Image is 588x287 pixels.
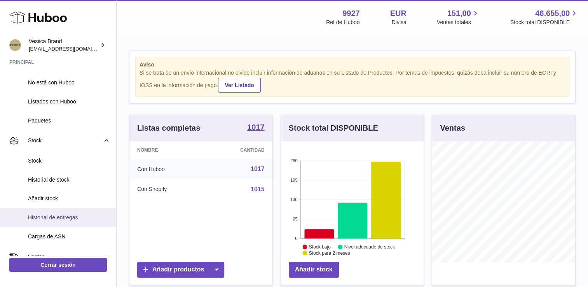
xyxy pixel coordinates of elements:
[247,123,265,133] a: 1017
[535,8,570,19] span: 46.655,00
[28,214,110,221] span: Historial de entregas
[326,19,359,26] div: Ref de Huboo
[289,123,378,133] h3: Stock total DISPONIBLE
[251,186,265,192] a: 1015
[9,39,21,51] img: logistic@vesiica.com
[309,250,350,256] text: Stock para 2 meses
[392,19,407,26] div: Divisa
[9,258,107,272] a: Cerrar sesión
[140,61,565,68] strong: Aviso
[29,38,99,52] div: Vesiica Brand
[137,123,200,133] h3: Listas completas
[251,166,265,172] a: 1017
[28,195,110,202] span: Añadir stock
[390,8,407,19] strong: EUR
[28,157,110,164] span: Stock
[510,8,579,26] a: 46.655,00 Stock total DISPONIBLE
[437,19,480,26] span: Ventas totales
[28,117,110,124] span: Paquetes
[289,262,339,278] a: Añadir stock
[28,98,110,105] span: Listados con Huboo
[129,159,205,179] td: Con Huboo
[205,141,272,159] th: Cantidad
[344,244,396,250] text: Nivel adecuado de stock
[510,19,579,26] span: Stock total DISPONIBLE
[447,8,471,19] span: 151,00
[295,236,297,241] text: 0
[28,79,110,86] span: No está con Huboo
[140,69,565,93] div: Si se trata de un envío internacional no olvide incluir información de aduanas en su Listado de P...
[342,8,360,19] strong: 9927
[129,179,205,199] td: Con Shopify
[28,233,110,240] span: Cargas de ASN
[290,178,297,182] text: 195
[137,262,224,278] a: Añadir productos
[309,244,331,250] text: Stock bajo
[129,141,205,159] th: Nombre
[293,217,297,221] text: 65
[247,123,265,131] strong: 1017
[29,45,114,52] span: [EMAIL_ADDRESS][DOMAIN_NAME]
[28,137,102,144] span: Stock
[28,253,102,261] span: Ventas
[440,123,465,133] h3: Ventas
[218,78,260,93] a: Ver Listado
[290,158,297,163] text: 260
[290,197,297,202] text: 130
[28,176,110,184] span: Historial de stock
[437,8,480,26] a: 151,00 Ventas totales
